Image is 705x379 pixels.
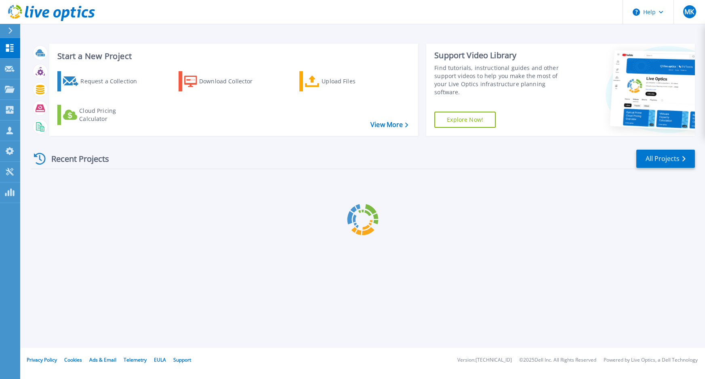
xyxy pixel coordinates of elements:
span: MK [684,8,694,15]
div: Download Collector [199,73,264,89]
li: © 2025 Dell Inc. All Rights Reserved [519,358,596,363]
div: Request a Collection [80,73,145,89]
a: Support [173,356,191,363]
a: All Projects [636,150,695,168]
a: Ads & Email [89,356,116,363]
a: Request a Collection [57,71,147,91]
div: Recent Projects [31,149,120,169]
a: Cookies [64,356,82,363]
a: Privacy Policy [27,356,57,363]
a: Download Collector [179,71,269,91]
div: Find tutorials, instructional guides and other support videos to help you make the most of your L... [434,64,570,96]
div: Upload Files [322,73,386,89]
a: View More [370,121,408,129]
a: Cloud Pricing Calculator [57,105,147,125]
a: Explore Now! [434,112,496,128]
li: Version: [TECHNICAL_ID] [457,358,512,363]
div: Support Video Library [434,50,570,61]
a: EULA [154,356,166,363]
li: Powered by Live Optics, a Dell Technology [604,358,698,363]
h3: Start a New Project [57,52,408,61]
a: Upload Files [299,71,389,91]
a: Telemetry [124,356,147,363]
div: Cloud Pricing Calculator [79,107,144,123]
